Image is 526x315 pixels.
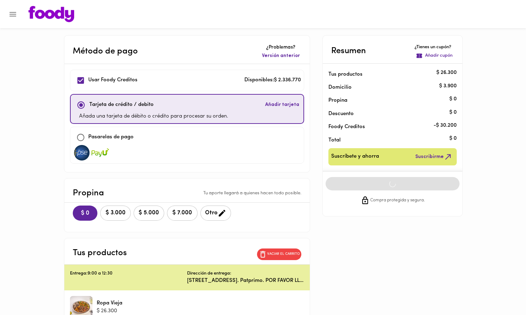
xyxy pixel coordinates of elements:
p: Propina [328,97,446,104]
p: Dirección de entrega: [187,270,231,277]
p: $ 3.900 [439,82,457,90]
span: Añadir tarjeta [265,101,299,108]
p: Ropa Vieja [97,300,122,307]
button: $ 7.000 [167,206,198,221]
p: Disponibles: $ 2.336.770 [244,76,301,84]
p: Vaciar el carrito [267,252,300,257]
span: $ 7.000 [172,210,193,216]
button: Añadir tarjeta [264,97,301,113]
p: ¿Tienes un cupón? [415,44,454,51]
span: $ 5.000 [138,210,160,216]
p: Usar Foody Creditos [88,76,137,84]
p: Tus productos [73,247,127,259]
iframe: Messagebird Livechat Widget [485,274,519,308]
p: Total [328,137,446,144]
p: $ 0 [449,95,457,103]
p: $ 0 [449,109,457,116]
p: ¿Problemas? [261,44,301,51]
button: Vaciar el carrito [257,248,301,260]
button: $ 3.000 [100,206,131,221]
p: Añadir cupón [425,52,453,59]
img: visa [91,145,109,160]
span: Compra protegida y segura. [370,197,425,204]
p: Tus productos [328,71,446,78]
span: Otro [205,209,226,218]
span: Suscríbete y ahorra [331,152,379,161]
p: Entrega: 9:00 a 12:30 [70,270,187,277]
p: Descuento [328,110,354,118]
p: Domicilio [328,84,352,91]
span: Versión anterior [262,52,300,59]
p: Propina [73,187,104,200]
p: $ 26.300 [436,69,457,77]
p: Método de pago [73,45,138,58]
p: $ 26.300 [97,307,122,315]
p: Resumen [331,45,366,57]
button: Menu [4,6,21,23]
span: $ 3.000 [105,210,126,216]
button: $ 0 [73,206,97,221]
p: Foody Creditos [328,123,446,131]
span: $ 0 [78,210,92,217]
p: $ 0 [449,135,457,143]
p: Tu aporte llegará a quienes hacen todo posible. [203,190,301,197]
button: Suscribirme [414,151,454,163]
button: $ 5.000 [134,206,164,221]
p: Tarjeta de crédito / debito [89,101,154,109]
img: visa [73,145,91,160]
p: Pasarelas de pago [88,133,134,141]
span: Suscribirme [415,152,453,161]
button: Otro [200,206,231,221]
p: - $ 30.200 [434,122,457,129]
p: Añada una tarjeta de débito o crédito para procesar su orden. [79,113,228,121]
p: [STREET_ADDRESS]. Patprimo. POR FAVOR LLAMAR A [PERSON_NAME] 3112554500 [187,277,304,284]
button: Añadir cupón [415,51,454,61]
button: Versión anterior [261,51,301,61]
img: logo.png [28,6,74,22]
